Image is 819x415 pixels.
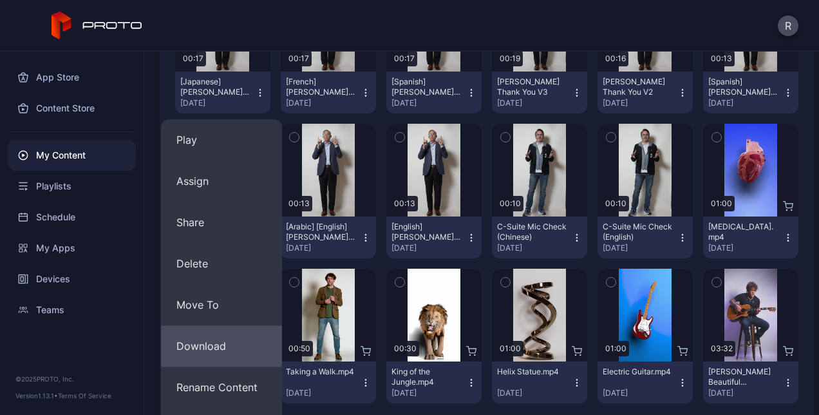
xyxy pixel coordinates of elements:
div: [DATE] [603,388,677,398]
div: [Arabic] [English] David Banks C-Suite Thank You V1 [286,222,357,242]
div: Taking a Walk.mp4 [286,367,357,377]
button: [MEDICAL_DATA].mp4[DATE] [703,217,798,258]
button: [French] [PERSON_NAME] Thank You V2[DATE] [281,72,376,113]
div: King of the Jungle.mp4 [391,367,462,387]
button: [PERSON_NAME] Beautiful Disaster.mp4[DATE] [703,362,798,403]
div: [DATE] [603,98,677,108]
div: Helix Statue.mp4 [497,367,568,377]
div: David Banks Thank You V2 [603,77,673,97]
div: [DATE] [286,388,361,398]
div: David Banks Thank You V3 [497,77,568,97]
div: [DATE] [391,243,466,253]
div: [French] David Banks Thank You V2 [286,77,357,97]
button: Move To [161,284,282,325]
div: [DATE] [708,388,783,398]
div: [DATE] [180,98,255,108]
button: Share [161,202,282,243]
button: [English] [PERSON_NAME] C-Suite Thank You V1[DATE] [386,217,482,258]
div: [DATE] [497,243,572,253]
div: Human Heart.mp4 [708,222,779,242]
button: [Arabic] [English] [PERSON_NAME] C-Suite Thank You V1[DATE] [281,217,376,258]
button: Download [161,325,282,367]
div: C-Suite Mic Check (Chinese) [497,222,568,242]
div: [DATE] [497,388,572,398]
span: Version 1.13.1 • [15,392,58,400]
a: Terms Of Service [58,392,111,400]
div: [DATE] [497,98,572,108]
div: [Spanish] David Banks Thank You V2 [391,77,462,97]
a: App Store [8,62,136,93]
button: Delete [161,243,282,284]
button: King of the Jungle.mp4[DATE] [386,362,482,403]
div: [DATE] [391,98,466,108]
div: [DATE] [708,243,783,253]
div: Billy Morrison's Beautiful Disaster.mp4 [708,367,779,387]
div: C-Suite Mic Check (English) [603,222,673,242]
div: [DATE] [391,388,466,398]
div: © 2025 PROTO, Inc. [15,374,128,384]
a: My Apps [8,233,136,264]
button: C-Suite Mic Check (English)[DATE] [598,217,693,258]
button: Taking a Walk.mp4[DATE] [281,362,376,403]
a: Content Store [8,93,136,124]
div: [DATE] [603,243,677,253]
button: [PERSON_NAME] Thank You V2[DATE] [598,72,693,113]
a: Schedule [8,202,136,233]
div: Electric Guitar.mp4 [603,367,673,377]
button: Assign [161,160,282,202]
div: [English] David Banks C-Suite Thank You V1 [391,222,462,242]
a: My Content [8,140,136,171]
div: [DATE] [708,98,783,108]
button: C-Suite Mic Check (Chinese)[DATE] [492,217,587,258]
button: [Spanish] [PERSON_NAME] C-Suite Thank You V1 (English)[DATE] [703,72,798,113]
div: [DATE] [286,98,361,108]
button: Play [161,119,282,160]
a: Devices [8,264,136,294]
a: Teams [8,294,136,325]
div: [Spanish] David Banks C-Suite Thank You V1 (English) [708,77,779,97]
button: Helix Statue.mp4[DATE] [492,362,587,403]
button: [Japanese] [PERSON_NAME] Thank You V2[DATE] [175,72,270,113]
div: [DATE] [286,243,361,253]
button: [PERSON_NAME] Thank You V3[DATE] [492,72,587,113]
button: Rename Content [161,367,282,408]
div: [Japanese] David Banks Thank You V2 [180,77,251,97]
button: Electric Guitar.mp4[DATE] [598,362,693,403]
button: R [778,15,798,36]
a: Playlists [8,171,136,202]
button: [Spanish] [PERSON_NAME] Thank You V2[DATE] [386,72,482,113]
